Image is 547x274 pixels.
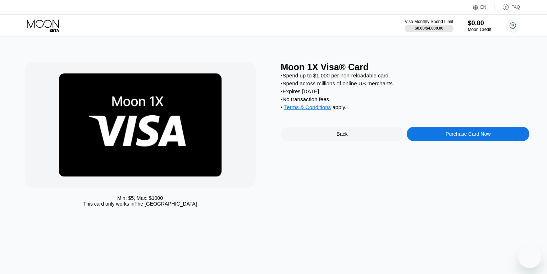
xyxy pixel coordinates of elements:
div: Visa Monthly Spend Limit$0.00/$4,000.00 [405,19,453,32]
div: $0.00 / $4,000.00 [415,26,443,30]
span: Terms & Conditions [284,104,331,110]
div: EN [473,4,495,11]
iframe: Button to launch messaging window [518,245,541,268]
div: Purchase Card Now [407,127,529,141]
div: Moon Credit [468,27,491,32]
div: • apply . [281,104,530,112]
div: Min: $ 5 , Max: $ 1000 [117,195,163,201]
div: FAQ [511,5,520,10]
div: Terms & Conditions [284,104,331,112]
div: • Spend across millions of online US merchants. [281,80,530,86]
div: $0.00Moon Credit [468,19,491,32]
div: Back [337,131,348,137]
div: • Expires [DATE]. [281,88,530,94]
div: Purchase Card Now [446,131,491,137]
div: This card only works in The [GEOGRAPHIC_DATA] [83,201,197,207]
div: Moon 1X Visa® Card [281,62,530,72]
div: EN [480,5,487,10]
div: $0.00 [468,19,491,27]
div: • Spend up to $1,000 per non-reloadable card. [281,72,530,78]
div: FAQ [495,4,520,11]
div: • No transaction fees. [281,96,530,102]
div: Back [281,127,404,141]
div: Visa Monthly Spend Limit [405,19,453,24]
